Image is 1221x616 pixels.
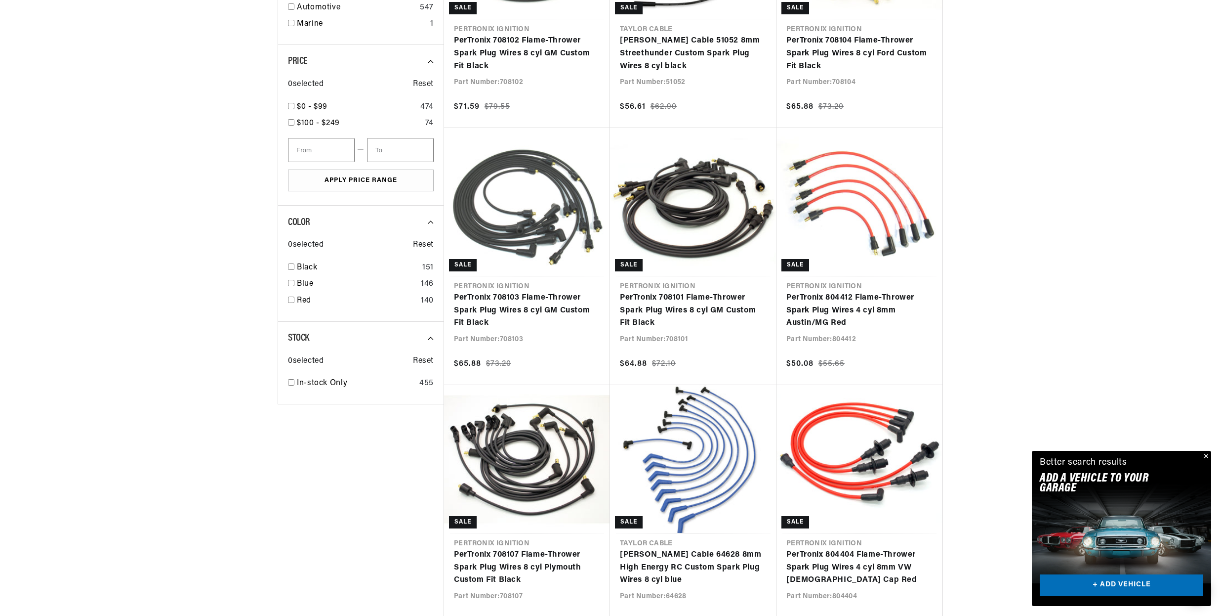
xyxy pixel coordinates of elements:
[786,549,933,587] a: PerTronix 804404 Flame-Thrower Spark Plug Wires 4 cyl 8mm VW [DEMOGRAPHIC_DATA] Cap Red
[288,239,324,252] span: 0 selected
[425,117,434,130] div: 74
[297,1,416,14] a: Automotive
[620,292,767,330] a: PerTronix 708101 Flame-Thrower Spark Plug Wires 8 cyl GM Custom Fit Black
[620,35,767,73] a: [PERSON_NAME] Cable 51052 8mm Streethunder Custom Spark Plug Wires 8 cyl black
[288,170,434,192] button: Apply Price Range
[1040,574,1203,597] a: + ADD VEHICLE
[288,56,308,66] span: Price
[1199,451,1211,463] button: Close
[421,295,434,308] div: 140
[413,78,434,91] span: Reset
[430,18,434,31] div: 1
[786,292,933,330] a: PerTronix 804412 Flame-Thrower Spark Plug Wires 4 cyl 8mm Austin/MG Red
[297,278,417,291] a: Blue
[288,355,324,368] span: 0 selected
[297,262,418,274] a: Black
[454,292,600,330] a: PerTronix 708103 Flame-Thrower Spark Plug Wires 8 cyl GM Custom Fit Black
[297,377,415,390] a: In-stock Only
[357,143,365,156] span: —
[420,101,434,114] div: 474
[786,35,933,73] a: PerTronix 708104 Flame-Thrower Spark Plug Wires 8 cyl Ford Custom Fit Black
[297,119,340,127] span: $100 - $249
[297,18,426,31] a: Marine
[413,355,434,368] span: Reset
[420,1,434,14] div: 547
[1040,474,1179,494] h2: Add A VEHICLE to your garage
[1040,456,1127,470] div: Better search results
[288,78,324,91] span: 0 selected
[419,377,434,390] div: 455
[620,549,767,587] a: [PERSON_NAME] Cable 64628 8mm High Energy RC Custom Spark Plug Wires 8 cyl blue
[413,239,434,252] span: Reset
[454,35,600,73] a: PerTronix 708102 Flame-Thrower Spark Plug Wires 8 cyl GM Custom Fit Black
[288,138,355,162] input: From
[288,218,310,227] span: Color
[421,278,434,291] div: 146
[367,138,434,162] input: To
[297,295,417,308] a: Red
[422,262,434,274] div: 151
[297,103,327,111] span: $0 - $99
[454,549,600,587] a: PerTronix 708107 Flame-Thrower Spark Plug Wires 8 cyl Plymouth Custom Fit Black
[288,333,309,343] span: Stock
